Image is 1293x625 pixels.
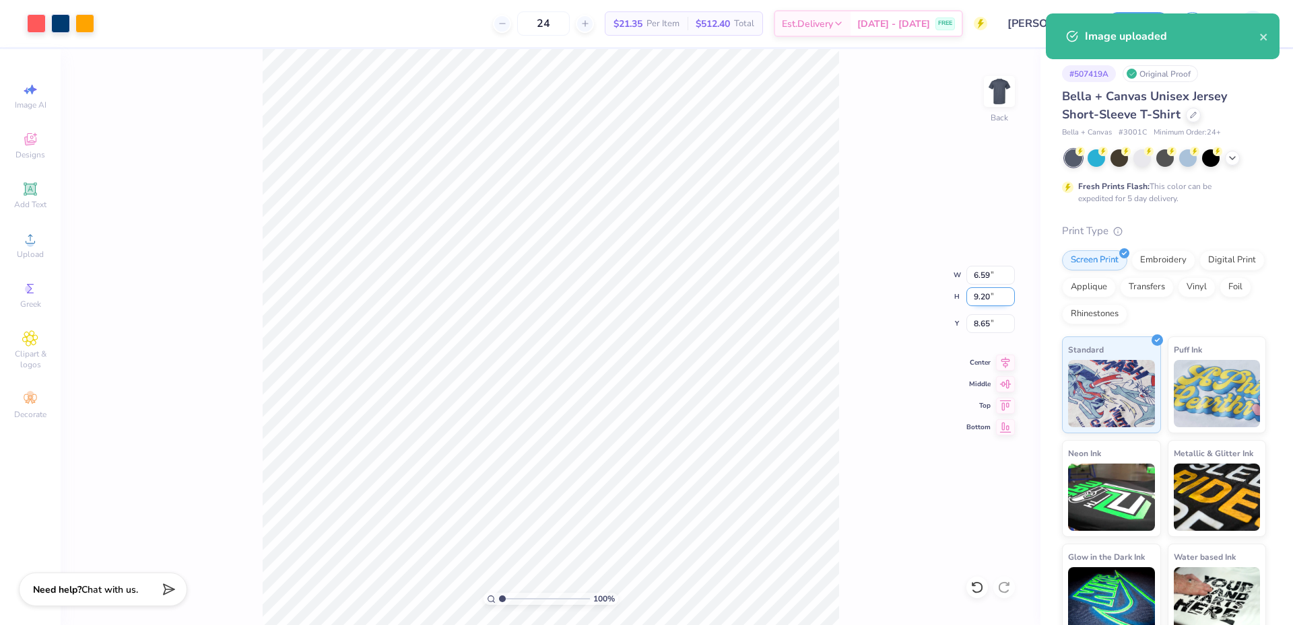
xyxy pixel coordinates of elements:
div: Back [991,112,1008,124]
img: Metallic & Glitter Ink [1174,464,1261,531]
span: [DATE] - [DATE] [857,17,930,31]
span: Chat with us. [81,583,138,596]
span: Minimum Order: 24 + [1154,127,1221,139]
span: Add Text [14,199,46,210]
img: Neon Ink [1068,464,1155,531]
span: Bottom [966,422,991,432]
span: $21.35 [614,17,642,31]
div: This color can be expedited for 5 day delivery. [1078,180,1244,205]
span: Metallic & Glitter Ink [1174,446,1253,460]
span: Clipart & logos [7,348,54,370]
span: Middle [966,379,991,389]
div: Original Proof [1123,65,1198,82]
img: Standard [1068,360,1155,427]
span: Bella + Canvas [1062,127,1112,139]
span: Total [734,17,754,31]
span: Est. Delivery [782,17,833,31]
span: Greek [20,299,41,309]
div: # 507419A [1062,65,1116,82]
span: Standard [1068,342,1104,357]
input: – – [517,11,570,36]
span: Bella + Canvas Unisex Jersey Short-Sleeve T-Shirt [1062,88,1227,122]
div: Rhinestones [1062,304,1127,324]
strong: Fresh Prints Flash: [1078,181,1150,192]
img: Back [986,78,1013,105]
span: 100 % [593,593,615,605]
span: Per Item [646,17,679,31]
div: Foil [1220,277,1251,297]
span: Designs [15,149,45,160]
div: Image uploaded [1085,28,1259,44]
img: Puff Ink [1174,360,1261,427]
div: Transfers [1120,277,1174,297]
span: Glow in the Dark Ink [1068,550,1145,564]
div: Embroidery [1131,250,1195,270]
span: Upload [17,249,44,260]
strong: Need help? [33,583,81,596]
div: Screen Print [1062,250,1127,270]
span: # 3001C [1119,127,1147,139]
span: Decorate [14,409,46,420]
div: Digital Print [1199,250,1265,270]
span: Puff Ink [1174,342,1202,357]
span: $512.40 [696,17,730,31]
span: Image AI [15,100,46,110]
span: Top [966,401,991,410]
span: FREE [938,19,952,28]
span: Center [966,358,991,367]
span: Water based Ink [1174,550,1236,564]
span: Neon Ink [1068,446,1101,460]
div: Vinyl [1178,277,1216,297]
div: Applique [1062,277,1116,297]
input: Untitled Design [997,10,1096,37]
button: close [1259,28,1269,44]
div: Print Type [1062,223,1266,239]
